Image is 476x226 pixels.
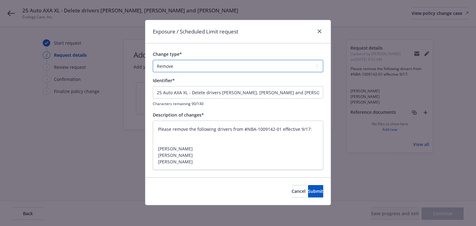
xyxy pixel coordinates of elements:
span: Submit [308,188,323,194]
button: Submit [308,185,323,197]
span: Identifier* [153,78,175,83]
button: Cancel [292,185,306,197]
textarea: Please remove the following drivers from #NBA-1009142-01 effective 9/17: [PERSON_NAME] [PERSON_NA... [153,121,323,170]
span: Change type* [153,51,182,57]
span: Description of changes* [153,112,204,118]
input: This will be shown in the policy change history list for your reference. [153,86,323,99]
h1: Exposure / Scheduled Limit request [153,28,238,36]
span: Characters remaining 90/140 [153,101,323,106]
span: Cancel [292,188,306,194]
a: close [316,28,323,35]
